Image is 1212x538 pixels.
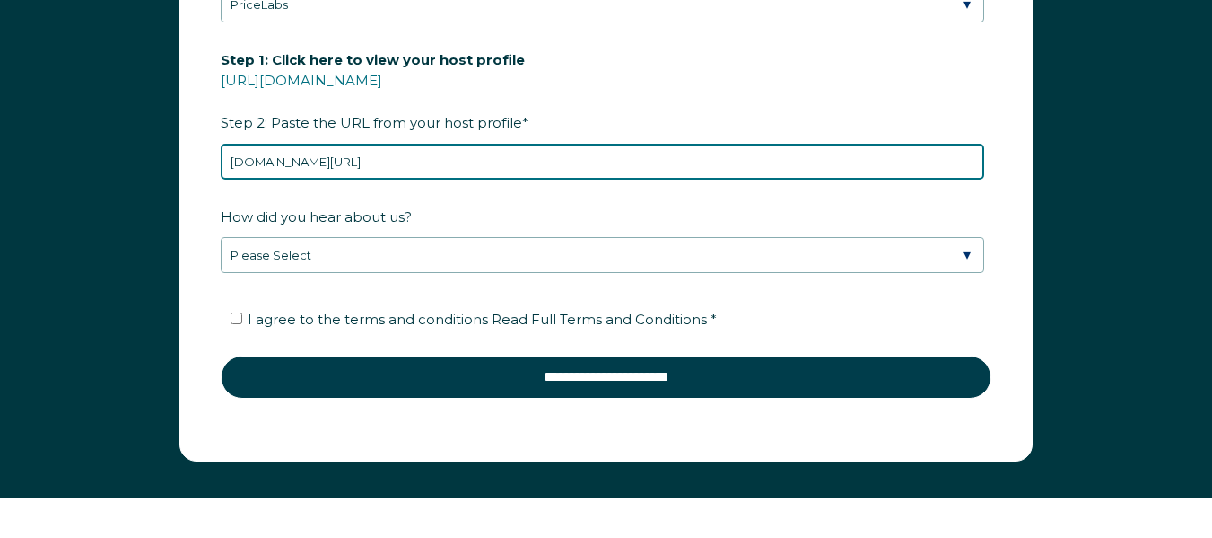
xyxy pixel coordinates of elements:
[231,313,242,324] input: I agree to the terms and conditions Read Full Terms and Conditions *
[492,311,707,328] span: Read Full Terms and Conditions
[221,72,382,89] a: [URL][DOMAIN_NAME]
[221,144,984,180] input: airbnb.com/users/show/12345
[221,46,525,74] span: Step 1: Click here to view your host profile
[488,311,711,328] a: Read Full Terms and Conditions
[221,203,412,231] span: How did you hear about us?
[221,46,525,137] span: Step 2: Paste the URL from your host profile
[248,311,717,328] span: I agree to the terms and conditions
